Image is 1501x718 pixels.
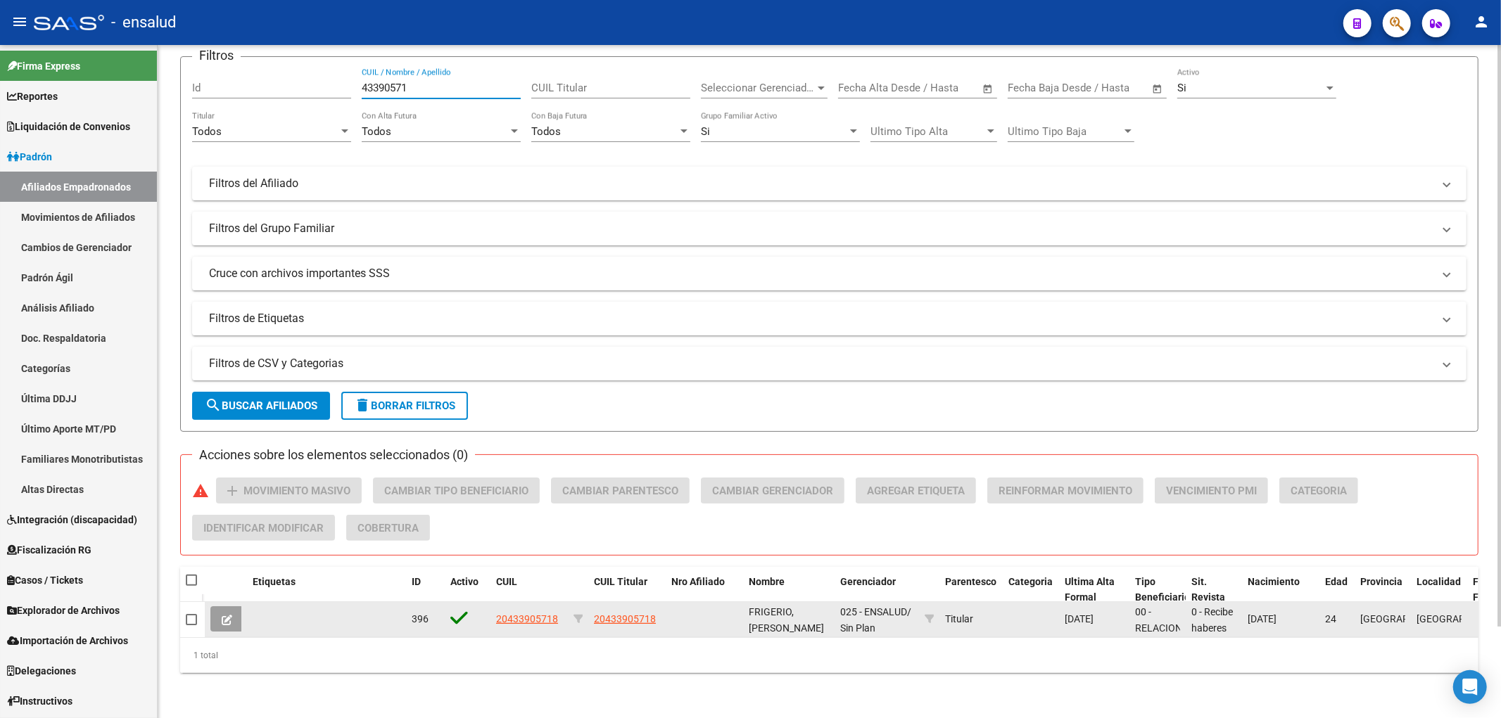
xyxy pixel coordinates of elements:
[671,576,725,587] span: Nro Afiliado
[1166,485,1257,497] span: Vencimiento PMI
[1417,576,1461,587] span: Localidad
[1319,567,1355,613] datatable-header-cell: Edad
[666,567,743,613] datatable-header-cell: Nro Afiliado
[1008,125,1122,138] span: Ultimo Tipo Baja
[840,576,896,587] span: Gerenciador
[1150,81,1166,97] button: Open calendar
[192,167,1467,200] mat-expansion-panel-header: Filtros del Afiliado
[1135,576,1190,603] span: Tipo Beneficiario
[192,257,1467,290] mat-expansion-panel-header: Cruce con archivos importantes SSS
[562,485,678,497] span: Cambiar Parentesco
[406,567,445,613] datatable-header-cell: ID
[1066,82,1134,94] input: End date
[490,567,568,613] datatable-header-cell: CUIL
[192,347,1467,380] mat-expansion-panel-header: Filtros de CSV y Categorias
[243,485,350,497] span: Movimiento Masivo
[209,311,1433,326] mat-panel-title: Filtros de Etiquetas
[1291,485,1347,497] span: Categoria
[7,149,52,165] span: Padrón
[1453,670,1487,704] div: Open Intercom Messenger
[192,212,1467,245] mat-expansion-panel-header: Filtros del Grupo Familiar
[531,125,561,138] span: Todos
[1325,613,1336,624] span: 24
[192,482,209,499] mat-icon: warning
[412,576,421,587] span: ID
[1059,567,1129,613] datatable-header-cell: Ultima Alta Formal
[1008,82,1053,94] input: Start date
[1186,567,1242,613] datatable-header-cell: Sit. Revista
[384,485,528,497] span: Cambiar Tipo Beneficiario
[7,663,76,679] span: Delegaciones
[1360,576,1402,587] span: Provincia
[216,477,362,504] button: Movimiento Masivo
[192,392,330,420] button: Buscar Afiliados
[980,81,996,97] button: Open calendar
[180,638,1478,673] div: 1 total
[354,397,371,414] mat-icon: delete
[897,82,965,94] input: End date
[7,119,130,134] span: Liquidación de Convenios
[743,567,835,613] datatable-header-cell: Nombre
[247,567,406,613] datatable-header-cell: Etiquetas
[354,399,455,412] span: Borrar Filtros
[939,567,1003,613] datatable-header-cell: Parentesco
[7,633,128,648] span: Importación de Archivos
[111,7,176,38] span: - ensalud
[192,445,475,465] h3: Acciones sobre los elementos seleccionados (0)
[362,125,391,138] span: Todos
[205,399,317,412] span: Buscar Afiliados
[835,567,919,613] datatable-header-cell: Gerenciador
[987,477,1144,504] button: Reinformar Movimiento
[1129,567,1186,613] datatable-header-cell: Tipo Beneficiario
[701,82,815,94] span: Seleccionar Gerenciador
[1360,613,1455,624] span: [GEOGRAPHIC_DATA]
[749,576,785,587] span: Nombre
[209,266,1433,281] mat-panel-title: Cruce con archivos importantes SSS
[1003,567,1059,613] datatable-header-cell: Categoria
[192,302,1467,335] mat-expansion-panel-header: Filtros de Etiquetas
[712,485,833,497] span: Cambiar Gerenciador
[7,89,58,104] span: Reportes
[1135,606,1201,665] span: 00 - RELACION DE DEPENDENCIA
[346,515,430,541] button: Cobertura
[412,613,429,624] span: 396
[7,512,137,527] span: Integración (discapacidad)
[253,576,296,587] span: Etiquetas
[870,125,984,138] span: Ultimo Tipo Alta
[7,58,80,74] span: Firma Express
[7,603,120,618] span: Explorador de Archivos
[867,485,965,497] span: Agregar Etiqueta
[1191,606,1250,650] span: 0 - Recibe haberes regularmente
[856,477,976,504] button: Agregar Etiqueta
[1473,13,1490,30] mat-icon: person
[496,576,517,587] span: CUIL
[7,693,72,709] span: Instructivos
[1325,576,1348,587] span: Edad
[192,46,241,65] h3: Filtros
[1155,477,1268,504] button: Vencimiento PMI
[373,477,540,504] button: Cambiar Tipo Beneficiario
[1242,567,1319,613] datatable-header-cell: Nacimiento
[594,576,647,587] span: CUIL Titular
[1008,576,1053,587] span: Categoria
[7,572,83,588] span: Casos / Tickets
[445,567,490,613] datatable-header-cell: Activo
[1248,613,1277,624] span: [DATE]
[450,576,479,587] span: Activo
[11,13,28,30] mat-icon: menu
[594,613,656,624] span: 20433905718
[224,482,241,499] mat-icon: add
[7,542,91,558] span: Fiscalización RG
[838,82,884,94] input: Start date
[205,397,222,414] mat-icon: search
[209,356,1433,371] mat-panel-title: Filtros de CSV y Categorias
[1411,567,1467,613] datatable-header-cell: Localidad
[945,613,973,624] span: Titular
[1279,477,1358,504] button: Categoria
[209,221,1433,236] mat-panel-title: Filtros del Grupo Familiar
[1248,576,1300,587] span: Nacimiento
[1065,576,1115,603] span: Ultima Alta Formal
[1177,82,1186,94] span: Si
[701,125,710,138] span: Si
[999,485,1132,497] span: Reinformar Movimiento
